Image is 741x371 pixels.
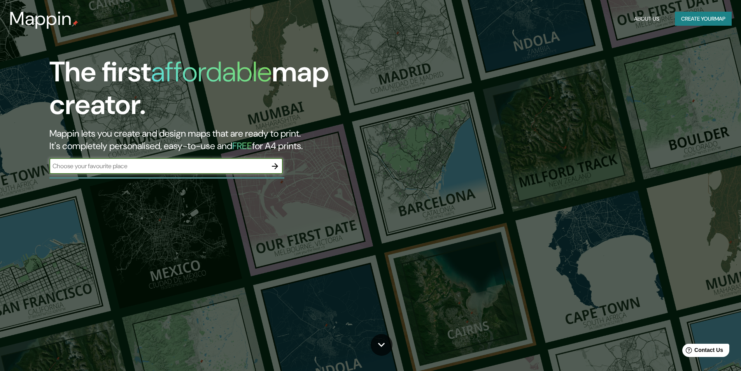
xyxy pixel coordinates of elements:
[675,12,732,26] button: Create yourmap
[9,8,72,30] h3: Mappin
[49,162,267,171] input: Choose your favourite place
[49,56,420,127] h1: The first map creator.
[72,20,78,26] img: mappin-pin
[232,140,252,152] h5: FREE
[49,127,420,152] h2: Mappin lets you create and design maps that are ready to print. It's completely personalised, eas...
[631,12,662,26] button: About Us
[151,54,272,90] h1: affordable
[672,341,732,362] iframe: Help widget launcher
